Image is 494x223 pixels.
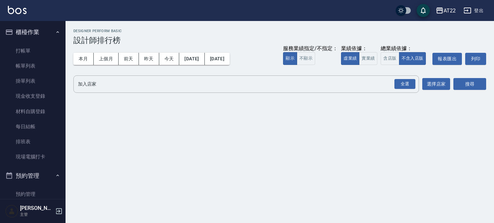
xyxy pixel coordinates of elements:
a: 現場電腦打卡 [3,149,63,164]
div: AT22 [444,7,456,15]
div: 總業績依據： [381,45,429,52]
button: 報表匯出 [432,53,462,65]
button: 含店販 [381,52,399,65]
button: 登出 [461,5,486,17]
a: 打帳單 [3,43,63,58]
button: 搜尋 [453,78,486,90]
button: 預約管理 [3,167,63,184]
a: 材料自購登錄 [3,104,63,119]
img: Person [5,205,18,218]
button: [DATE] [179,53,204,65]
p: 主管 [20,212,53,217]
button: 昨天 [139,53,159,65]
h3: 設計師排行榜 [73,36,486,45]
button: 實業績 [359,52,377,65]
button: 上個月 [94,53,119,65]
button: 選擇店家 [422,78,450,90]
button: 不顯示 [297,52,315,65]
button: Open [393,78,417,91]
button: 今天 [159,53,180,65]
a: 每日結帳 [3,119,63,134]
div: 業績依據： [341,45,377,52]
a: 預約管理 [3,187,63,202]
div: 服務業績指定/不指定： [283,45,338,52]
button: 本月 [73,53,94,65]
button: 列印 [465,53,486,65]
button: 前天 [119,53,139,65]
div: 全選 [394,79,415,89]
a: 排班表 [3,134,63,149]
img: Logo [8,6,27,14]
button: AT22 [433,4,458,17]
button: 櫃檯作業 [3,24,63,41]
a: 帳單列表 [3,58,63,73]
button: [DATE] [205,53,230,65]
button: 顯示 [283,52,297,65]
a: 現金收支登錄 [3,89,63,104]
input: 店家名稱 [76,78,406,90]
button: 虛業績 [341,52,359,65]
button: save [417,4,430,17]
h2: Designer Perform Basic [73,29,486,33]
button: 不含入店販 [399,52,426,65]
a: 掛單列表 [3,73,63,89]
h5: [PERSON_NAME] [20,205,53,212]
